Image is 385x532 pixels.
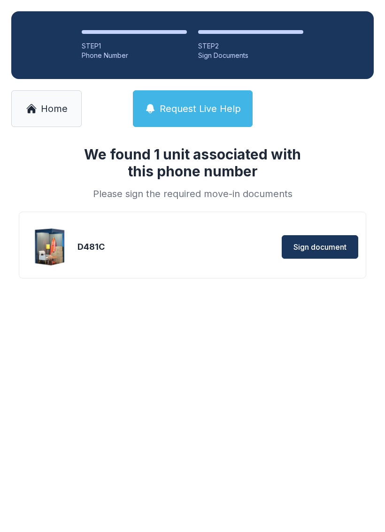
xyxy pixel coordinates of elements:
div: Sign Documents [198,51,303,60]
div: Phone Number [82,51,187,60]
div: Please sign the required move-in documents [72,187,313,200]
h1: We found 1 unit associated with this phone number [72,146,313,180]
span: Home [41,102,68,115]
span: Sign document [293,241,346,253]
div: STEP 2 [198,41,303,51]
div: STEP 1 [82,41,187,51]
span: Request Live Help [160,102,241,115]
div: D481C [77,240,190,254]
